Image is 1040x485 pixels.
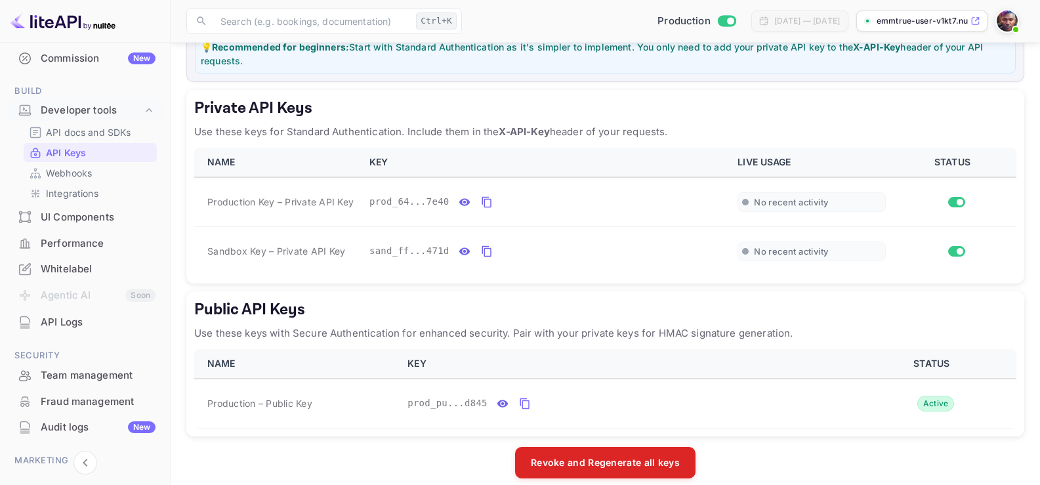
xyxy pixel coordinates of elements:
[369,195,449,209] span: prod_64...7e40
[894,148,1016,177] th: STATUS
[194,124,1016,140] p: Use these keys for Standard Authentication. Include them in the header of your requests.
[754,197,828,208] span: No recent activity
[24,184,157,203] div: Integrations
[8,46,162,70] a: CommissionNew
[499,125,549,138] strong: X-API-Key
[29,146,152,159] a: API Keys
[194,349,1016,429] table: public api keys table
[46,186,98,200] p: Integrations
[194,326,1016,341] p: Use these keys with Secure Authentication for enhanced security. Pair with your private keys for ...
[917,396,955,411] div: Active
[24,163,157,182] div: Webhooks
[46,125,131,139] p: API docs and SDKs
[8,415,162,440] div: Audit logsNew
[369,244,449,258] span: sand_ff...471d
[8,363,162,389] div: Team management
[128,421,156,433] div: New
[41,368,156,383] div: Team management
[41,210,156,225] div: UI Components
[652,14,741,29] div: Switch to Sandbox mode
[8,257,162,281] a: Whitelabel
[852,349,1016,379] th: STATUS
[730,148,893,177] th: LIVE USAGE
[46,146,86,159] p: API Keys
[8,415,162,439] a: Audit logsNew
[657,14,711,29] span: Production
[212,41,349,53] strong: Recommended for beginners:
[407,396,488,410] span: prod_pu...d845
[194,299,1016,320] h5: Public API Keys
[8,310,162,335] div: API Logs
[8,389,162,415] div: Fraud management
[24,123,157,142] div: API docs and SDKs
[207,195,354,209] span: Production Key – Private API Key
[41,394,156,410] div: Fraud management
[41,51,156,66] div: Commission
[8,231,162,257] div: Performance
[29,125,152,139] a: API docs and SDKs
[8,46,162,72] div: CommissionNew
[8,257,162,282] div: Whitelabel
[8,389,162,413] a: Fraud management
[515,447,696,478] button: Revoke and Regenerate all keys
[194,98,1016,119] h5: Private API Keys
[41,262,156,277] div: Whitelabel
[416,12,457,30] div: Ctrl+K
[194,148,1016,276] table: private api keys table
[10,11,115,32] img: LiteAPI logo
[8,231,162,255] a: Performance
[853,41,900,53] strong: X-API-Key
[41,315,156,330] div: API Logs
[207,244,345,258] span: Sandbox Key – Private API Key
[41,420,156,435] div: Audit logs
[41,236,156,251] div: Performance
[29,186,152,200] a: Integrations
[8,205,162,229] a: UI Components
[754,246,828,257] span: No recent activity
[997,11,1018,32] img: Emmtrue User
[774,15,840,27] div: [DATE] — [DATE]
[8,84,162,98] span: Build
[41,103,142,118] div: Developer tools
[8,453,162,468] span: Marketing
[201,40,1010,68] p: 💡 Start with Standard Authentication as it's simpler to implement. You only need to add your priv...
[207,396,312,410] span: Production – Public Key
[73,451,97,474] button: Collapse navigation
[46,166,92,180] p: Webhooks
[194,148,362,177] th: NAME
[877,15,968,27] p: emmtrue-user-v1kt7.nui...
[8,99,162,122] div: Developer tools
[400,349,852,379] th: KEY
[29,166,152,180] a: Webhooks
[194,349,400,379] th: NAME
[362,148,730,177] th: KEY
[8,348,162,363] span: Security
[8,310,162,334] a: API Logs
[8,205,162,230] div: UI Components
[8,363,162,387] a: Team management
[128,53,156,64] div: New
[213,8,411,34] input: Search (e.g. bookings, documentation)
[24,143,157,162] div: API Keys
